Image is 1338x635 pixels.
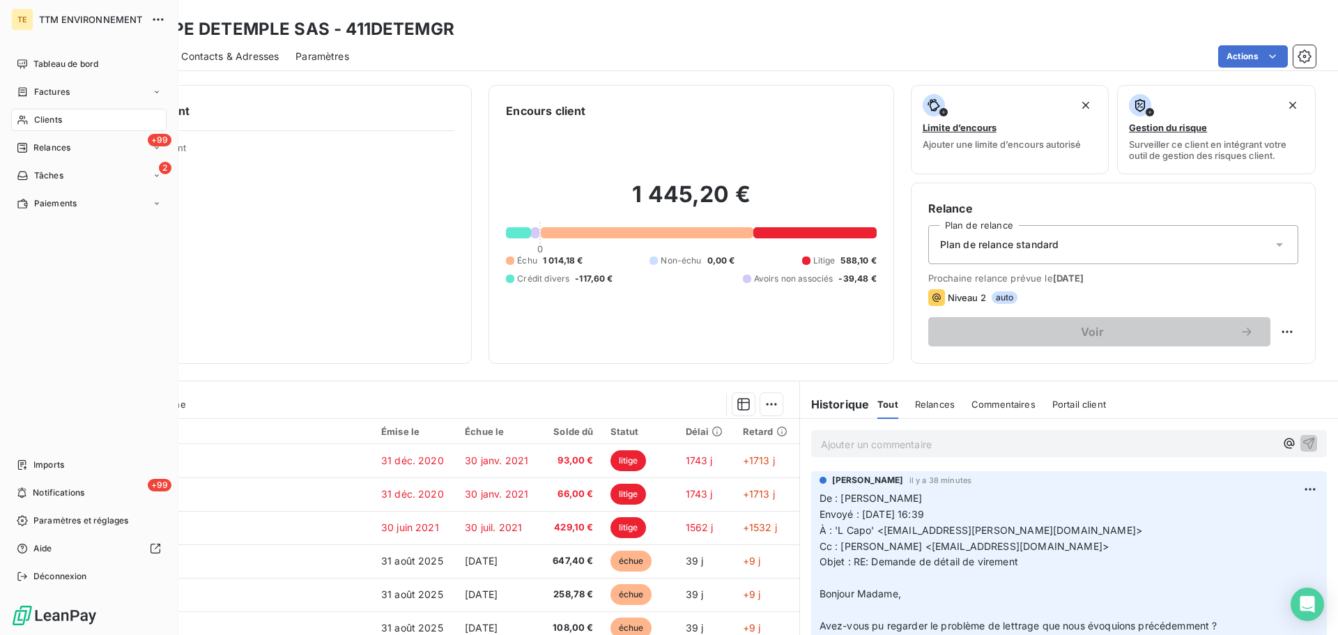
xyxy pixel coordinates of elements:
span: Paramètres et réglages [33,514,128,527]
span: Tout [877,399,898,410]
span: Cc : [PERSON_NAME] <[EMAIL_ADDRESS][DOMAIN_NAME]> [820,540,1109,552]
h6: Informations client [84,102,454,119]
span: 258,78 € [550,588,594,602]
span: Plan de relance standard [940,238,1059,252]
span: litige [610,450,647,471]
span: Avoirs non associés [754,273,833,285]
span: [DATE] [465,622,498,634]
span: échue [610,584,652,605]
div: Statut [610,426,669,437]
span: Voir [945,326,1240,337]
span: 30 juil. 2021 [465,521,522,533]
span: +9 j [743,555,761,567]
span: 1 014,18 € [543,254,583,267]
span: Ajouter une limite d’encours autorisé [923,139,1081,150]
span: Propriétés Client [112,142,454,162]
span: Notifications [33,487,84,499]
span: 647,40 € [550,554,594,568]
span: 31 août 2025 [381,622,443,634]
span: Avez-vous pu regarder le problème de lettrage que nous évoquions précédemment ? [820,620,1217,632]
div: Référence [98,425,364,438]
span: [DATE] [465,555,498,567]
a: Aide [11,537,167,560]
span: +9 j [743,588,761,600]
span: +1532 j [743,521,777,533]
div: Émise le [381,426,448,437]
span: +9 j [743,622,761,634]
span: 66,00 € [550,487,594,501]
span: 1743 j [686,488,713,500]
span: Déconnexion [33,570,87,583]
span: 31 déc. 2020 [381,488,444,500]
div: TE [11,8,33,31]
span: 1562 j [686,521,714,533]
span: Tâches [34,169,63,182]
span: Aide [33,542,52,555]
button: Gestion du risqueSurveiller ce client en intégrant votre outil de gestion des risques client. [1117,85,1316,174]
span: [PERSON_NAME] [832,474,904,487]
span: Contacts & Adresses [181,49,279,63]
span: Bonjour Madame, [820,588,901,599]
span: Imports [33,459,64,471]
button: Actions [1218,45,1288,68]
span: Limite d’encours [923,122,997,133]
span: 30 juin 2021 [381,521,439,533]
span: Commentaires [971,399,1036,410]
span: litige [610,484,647,505]
span: À : 'L Capo' <[EMAIL_ADDRESS][PERSON_NAME][DOMAIN_NAME]> [820,524,1142,536]
span: échue [610,551,652,572]
button: Limite d’encoursAjouter une limite d’encours autorisé [911,85,1109,174]
span: litige [610,517,647,538]
span: 31 déc. 2020 [381,454,444,466]
span: Clients [34,114,62,126]
span: Niveau 2 [948,292,986,303]
span: 108,00 € [550,621,594,635]
span: Relances [915,399,955,410]
span: Prochaine relance prévue le [928,273,1298,284]
span: 0,00 € [707,254,735,267]
span: [DATE] [465,588,498,600]
span: 0 [537,243,543,254]
div: Retard [743,426,791,437]
span: +99 [148,479,171,491]
span: Échu [517,254,537,267]
span: Paiements [34,197,77,210]
div: Solde dû [550,426,594,437]
span: Portail client [1052,399,1106,410]
span: Objet : RE: Demande de détail de virement [820,556,1018,567]
span: 30 janv. 2021 [465,454,528,466]
h2: 1 445,20 € [506,181,876,222]
span: De : [PERSON_NAME] [820,492,923,504]
span: Tableau de bord [33,58,98,70]
span: [DATE] [1053,273,1084,284]
span: Paramètres [295,49,349,63]
span: Relances [33,141,70,154]
span: Litige [813,254,836,267]
span: il y a 38 minutes [909,476,972,484]
div: Échue le [465,426,532,437]
span: -117,60 € [575,273,613,285]
span: 39 j [686,622,704,634]
span: +1713 j [743,488,775,500]
span: Envoyé : [DATE] 16:39 [820,508,924,520]
span: 30 janv. 2021 [465,488,528,500]
span: 93,00 € [550,454,594,468]
span: 1743 j [686,454,713,466]
span: 31 août 2025 [381,588,443,600]
span: 588,10 € [840,254,876,267]
button: Voir [928,317,1270,346]
span: Crédit divers [517,273,569,285]
span: 429,10 € [550,521,594,535]
span: Non-échu [661,254,701,267]
span: -39,48 € [838,273,876,285]
div: Délai [686,426,726,437]
span: Surveiller ce client en intégrant votre outil de gestion des risques client. [1129,139,1304,161]
span: Gestion du risque [1129,122,1207,133]
span: TTM ENVIRONNEMENT [39,14,143,25]
span: 39 j [686,588,704,600]
span: 39 j [686,555,704,567]
div: Open Intercom Messenger [1291,588,1324,621]
h3: GROUPE DETEMPLE SAS - 411DETEMGR [123,17,454,42]
span: +99 [148,134,171,146]
span: auto [992,291,1018,304]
